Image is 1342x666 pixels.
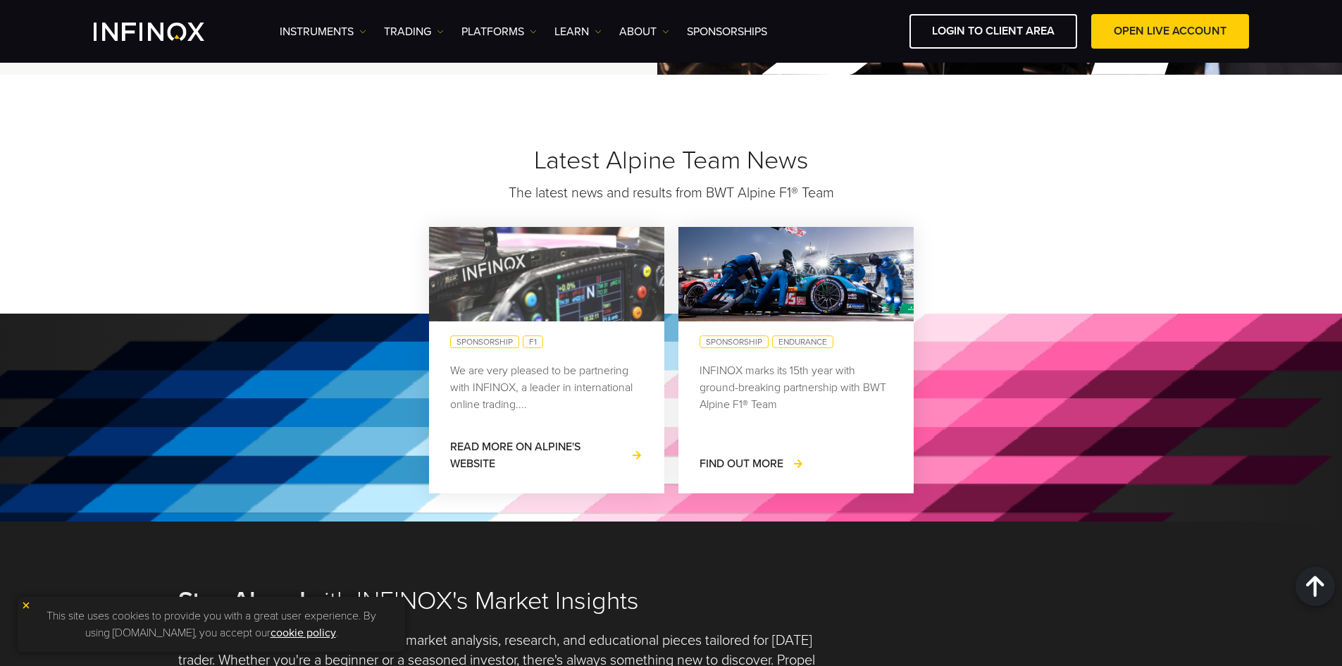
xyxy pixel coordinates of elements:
[687,23,767,40] a: SPONSORSHIPS
[461,23,537,40] a: PLATFORMS
[271,626,336,640] a: cookie policy
[772,335,833,348] a: endurance
[450,440,580,471] span: Read More on Alpine's Website
[280,23,366,40] a: Instruments
[25,604,398,645] p: This site uses cookies to provide you with a great user experience. By using [DOMAIN_NAME], you a...
[700,455,804,472] a: Find out More
[700,335,769,348] a: sponsorship
[619,23,669,40] a: ABOUT
[21,600,31,610] img: yellow close icon
[450,335,519,348] a: sponsorship
[554,23,602,40] a: Learn
[178,586,306,616] strong: Stay Ahead
[1091,14,1249,49] a: OPEN LIVE ACCOUNT
[450,438,643,472] a: Read More on Alpine's Website
[523,335,543,348] a: f1
[178,145,1164,176] h2: Latest Alpine Team News
[909,14,1077,49] a: LOGIN TO CLIENT AREA
[384,23,444,40] a: TRADING
[178,586,1164,617] h2: with INFINOX's Market Insights
[450,362,643,413] p: We are very pleased to be partnering with INFINOX, a leader in international online trading....
[387,183,955,203] p: The latest news and results from BWT Alpine F1® Team
[94,23,237,41] a: INFINOX Logo
[700,457,783,471] span: Find out More
[700,362,893,413] p: INFINOX marks its 15th year with ground-breaking partnership with BWT Alpine F1® Team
